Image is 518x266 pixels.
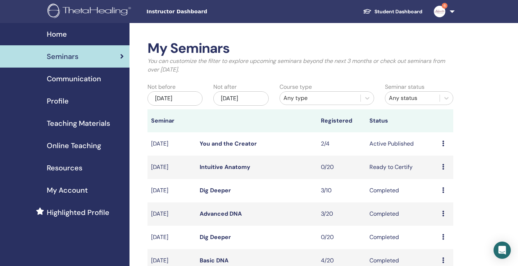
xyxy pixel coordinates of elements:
div: Any status [389,94,436,102]
th: Registered [317,109,366,132]
td: Completed [366,226,439,249]
a: Student Dashboard [357,5,428,18]
a: Dig Deeper [200,233,231,241]
td: [DATE] [147,132,196,156]
span: Instructor Dashboard [146,8,254,15]
span: My Account [47,185,88,196]
th: Seminar [147,109,196,132]
div: [DATE] [213,91,268,106]
img: logo.png [47,4,133,20]
td: 3/10 [317,179,366,202]
div: Open Intercom Messenger [494,242,511,259]
span: Home [47,29,67,40]
th: Status [366,109,439,132]
span: Teaching Materials [47,118,110,129]
div: Any type [283,94,357,102]
span: Online Teaching [47,140,101,151]
a: Intuitive Anatomy [200,163,250,171]
label: Seminar status [385,83,424,91]
td: Active Published [366,132,439,156]
td: Completed [366,179,439,202]
td: Completed [366,202,439,226]
span: Communication [47,73,101,84]
td: 2/4 [317,132,366,156]
span: Highlighted Profile [47,207,109,218]
a: Advanced DNA [200,210,242,217]
td: [DATE] [147,179,196,202]
label: Not before [147,83,176,91]
img: graduation-cap-white.svg [363,8,372,14]
a: Dig Deeper [200,187,231,194]
span: Resources [47,162,82,173]
span: 6 [442,3,447,9]
img: default.jpg [434,6,445,17]
a: You and the Creator [200,140,257,147]
label: Course type [280,83,312,91]
div: [DATE] [147,91,203,106]
td: 0/20 [317,156,366,179]
span: Profile [47,96,69,106]
td: [DATE] [147,156,196,179]
td: 3/20 [317,202,366,226]
a: Basic DNA [200,257,228,264]
span: Seminars [47,51,78,62]
p: You can customize the filter to explore upcoming seminars beyond the next 3 months or check out s... [147,57,453,74]
td: [DATE] [147,202,196,226]
h2: My Seminars [147,40,453,57]
td: 0/20 [317,226,366,249]
label: Not after [213,83,237,91]
td: Ready to Certify [366,156,439,179]
td: [DATE] [147,226,196,249]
